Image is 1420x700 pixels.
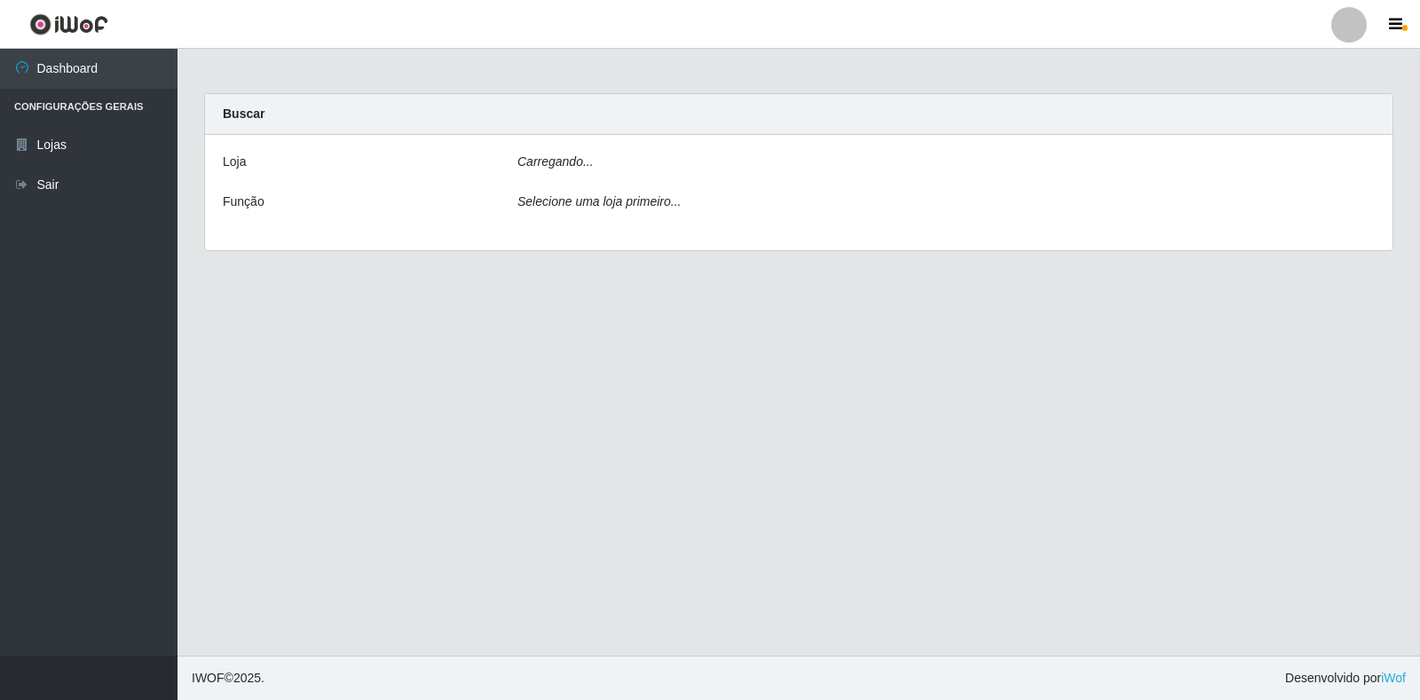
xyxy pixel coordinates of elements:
[223,153,246,171] label: Loja
[192,671,225,685] span: IWOF
[517,194,681,208] i: Selecione uma loja primeiro...
[1381,671,1406,685] a: iWof
[223,106,264,121] strong: Buscar
[192,669,264,688] span: © 2025 .
[29,13,108,35] img: CoreUI Logo
[517,154,594,169] i: Carregando...
[223,193,264,211] label: Função
[1285,669,1406,688] span: Desenvolvido por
